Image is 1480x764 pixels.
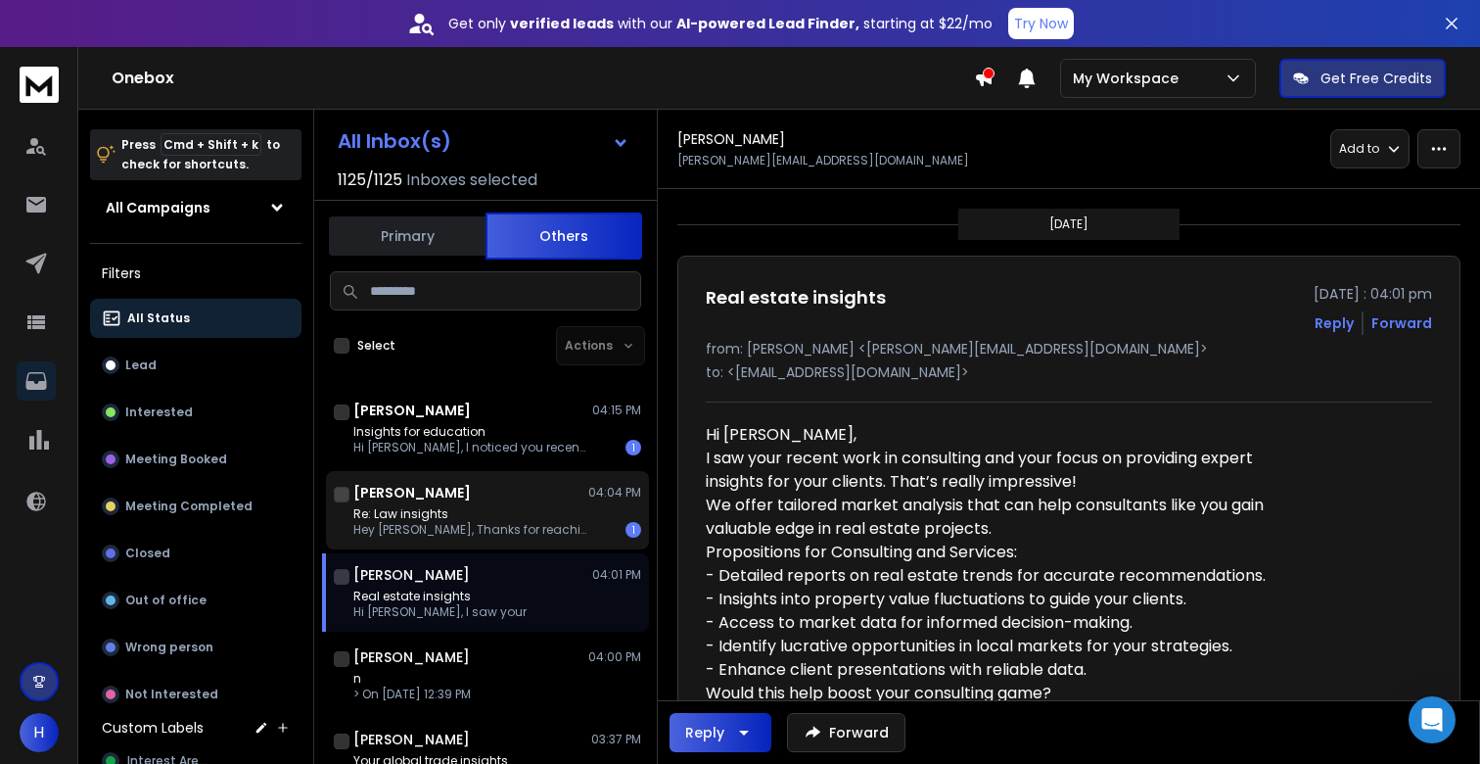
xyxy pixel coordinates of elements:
[677,129,785,149] h1: [PERSON_NAME]
[1320,69,1432,88] p: Get Free Credits
[1314,284,1432,304] p: [DATE] : 04:01 pm
[1279,59,1446,98] button: Get Free Credits
[20,713,59,752] button: H
[676,14,859,33] strong: AI-powered Lead Finder,
[125,452,227,467] p: Meeting Booked
[787,713,905,752] button: Forward
[353,647,470,667] h1: [PERSON_NAME]
[486,213,642,260] button: Others
[1014,14,1068,33] p: Try Now
[353,604,527,620] p: Hi [PERSON_NAME], I saw your
[1339,141,1379,157] p: Add to
[125,687,218,702] p: Not Interested
[90,675,301,714] button: Not Interested
[706,284,886,311] h1: Real estate insights
[106,198,210,217] h1: All Campaigns
[338,168,402,192] span: 1125 / 1125
[1315,313,1354,333] button: Reply
[592,403,641,418] p: 04:15 PM
[329,215,486,258] button: Primary
[592,567,641,583] p: 04:01 PM
[353,401,471,420] h1: [PERSON_NAME]
[90,628,301,667] button: Wrong person
[90,393,301,432] button: Interested
[1049,216,1088,232] p: [DATE]
[90,188,301,227] button: All Campaigns
[353,565,470,585] h1: [PERSON_NAME]
[353,671,471,687] p: n
[125,358,157,373] p: Lead
[20,67,59,103] img: logo
[90,581,301,620] button: Out of office
[685,723,724,742] div: Reply
[353,424,588,440] p: Insights for education
[90,487,301,526] button: Meeting Completed
[591,732,641,747] p: 03:37 PM
[625,522,641,538] div: 1
[706,422,707,423] img: bP6MmajbyD44-6_Mguk3QbYu00sZaOjPwfBLcMSQY67wtB4maoczKle2oorOlwVW8fYEMEzqTMBgphkd9Jzc5QV5nbEb2wUe-...
[588,485,641,501] p: 04:04 PM
[625,440,641,455] div: 1
[353,506,588,522] p: Re: Law insights
[1371,313,1432,333] div: Forward
[161,133,261,156] span: Cmd + Shift + k
[677,153,969,168] p: [PERSON_NAME][EMAIL_ADDRESS][DOMAIN_NAME]
[90,299,301,338] button: All Status
[510,14,614,33] strong: verified leads
[125,640,213,655] p: Wrong person
[353,687,471,702] p: > On [DATE] 12:39 PM
[125,593,207,608] p: Out of office
[125,546,170,561] p: Closed
[322,121,645,161] button: All Inbox(s)
[102,718,204,738] h3: Custom Labels
[90,440,301,479] button: Meeting Booked
[90,346,301,385] button: Lead
[357,338,395,354] label: Select
[1008,8,1074,39] button: Try Now
[90,260,301,287] h3: Filters
[1073,69,1186,88] p: My Workspace
[1409,696,1456,743] div: Open Intercom Messenger
[127,310,190,326] p: All Status
[406,168,537,192] h3: Inboxes selected
[338,131,451,151] h1: All Inbox(s)
[448,14,993,33] p: Get only with our starting at $22/mo
[353,589,527,604] p: Real estate insights
[121,135,280,174] p: Press to check for shortcuts.
[125,405,193,420] p: Interested
[353,483,471,502] h1: [PERSON_NAME]
[353,522,588,538] p: Hey [PERSON_NAME], Thanks for reaching
[706,339,1432,358] p: from: [PERSON_NAME] <[PERSON_NAME][EMAIL_ADDRESS][DOMAIN_NAME]>
[125,499,253,514] p: Meeting Completed
[90,534,301,573] button: Closed
[706,362,1432,382] p: to: <[EMAIL_ADDRESS][DOMAIN_NAME]>
[112,67,974,90] h1: Onebox
[670,713,771,752] button: Reply
[588,649,641,665] p: 04:00 PM
[353,730,470,749] h1: [PERSON_NAME]
[353,440,588,455] p: Hi [PERSON_NAME], I noticed you recently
